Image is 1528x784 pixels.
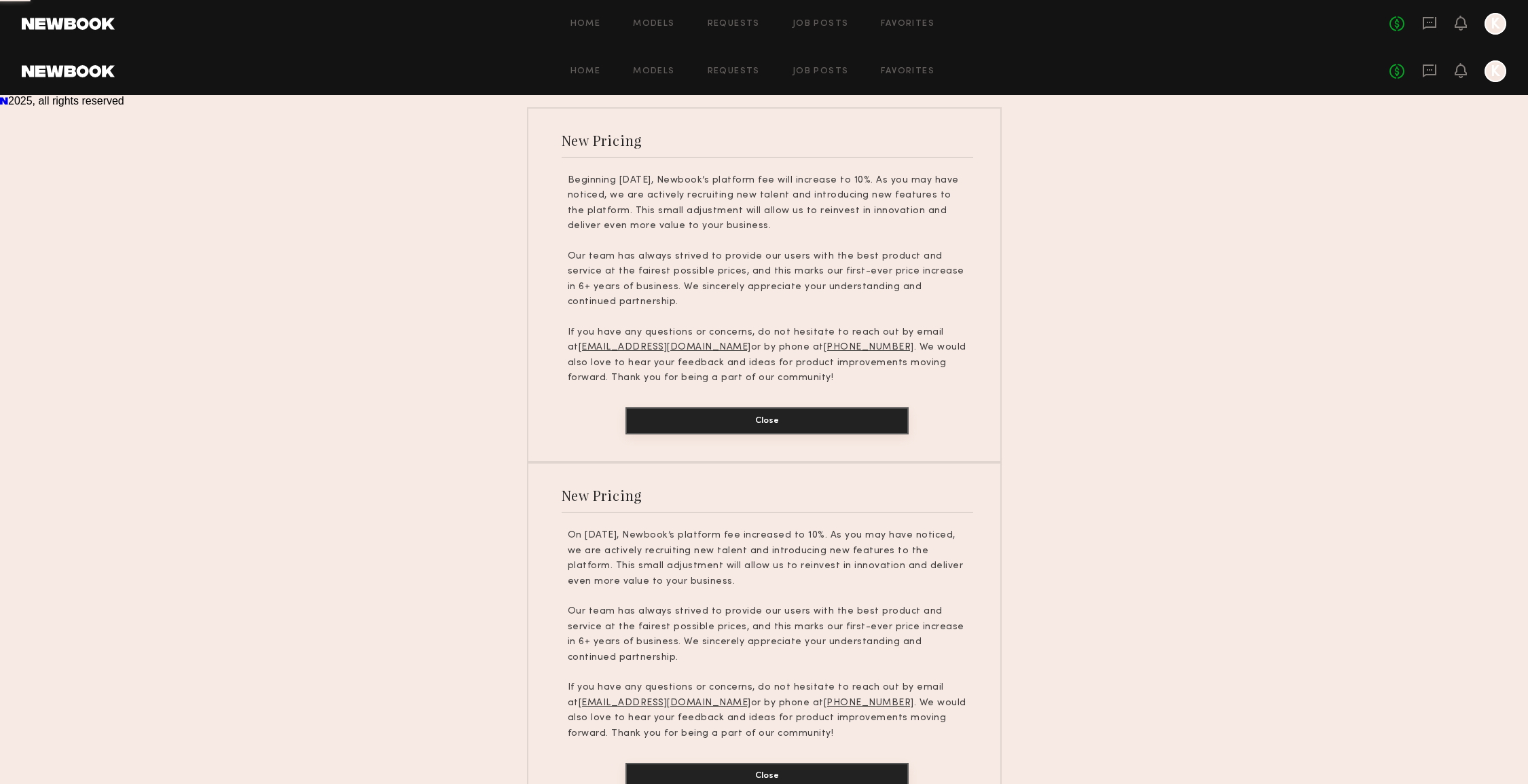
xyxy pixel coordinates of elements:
div: New Pricing [562,131,642,149]
u: [PHONE_NUMBER] [824,698,914,707]
u: [EMAIL_ADDRESS][DOMAIN_NAME] [579,698,751,707]
a: K [1485,13,1506,35]
p: Our team has always strived to provide our users with the best product and service at the fairest... [568,604,967,665]
p: On [DATE], Newbook’s platform fee increased to 10%. As you may have noticed, we are actively recr... [568,528,967,589]
u: [EMAIL_ADDRESS][DOMAIN_NAME] [579,343,751,352]
a: Favorites [881,20,934,29]
button: Close [625,407,909,434]
p: Beginning [DATE], Newbook’s platform fee will increase to 10%. As you may have noticed, we are ac... [568,173,967,234]
a: Models [633,67,674,76]
u: [PHONE_NUMBER] [824,343,914,352]
a: Requests [708,20,760,29]
a: Job Posts [793,67,849,76]
span: 2025, all rights reserved [8,95,124,107]
p: Our team has always strived to provide our users with the best product and service at the fairest... [568,249,967,310]
p: If you have any questions or concerns, do not hesitate to reach out by email at or by phone at . ... [568,325,967,386]
a: Requests [708,67,760,76]
a: Favorites [881,67,934,76]
div: New Pricing [562,486,642,504]
a: Home [570,20,601,29]
a: Home [570,67,601,76]
a: Job Posts [793,20,849,29]
a: Models [633,20,674,29]
p: If you have any questions or concerns, do not hesitate to reach out by email at or by phone at . ... [568,680,967,741]
a: K [1485,60,1506,82]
